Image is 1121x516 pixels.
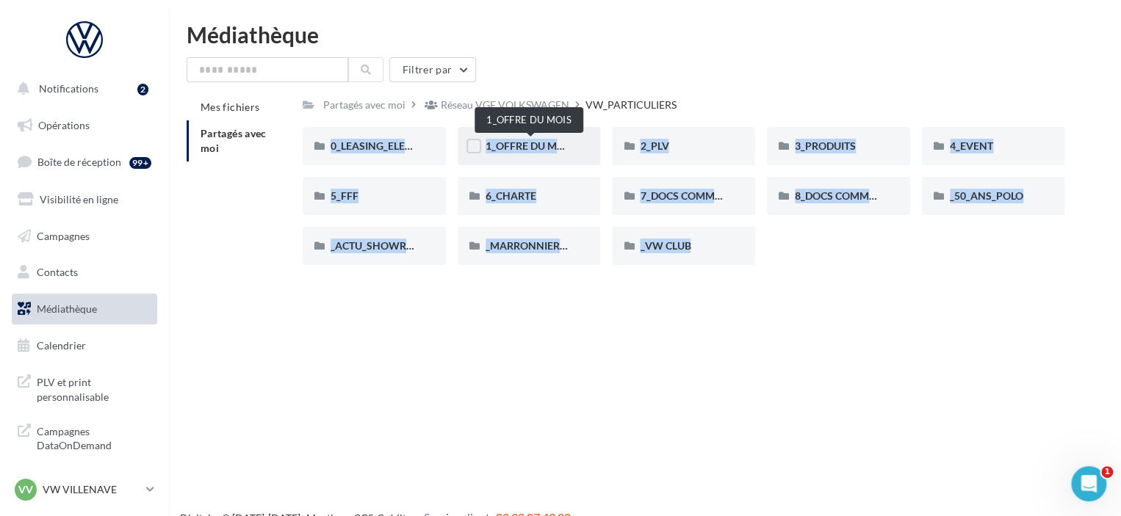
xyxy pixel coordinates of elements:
a: Opérations [9,110,160,141]
a: Boîte de réception99+ [9,146,160,178]
span: 1_OFFRE DU MOIS [486,139,574,152]
a: Visibilité en ligne [9,184,160,215]
span: 4_EVENT [950,139,993,152]
a: Calendrier [9,330,160,361]
p: VW VILLENAVE [43,482,140,497]
span: Boîte de réception [37,156,121,168]
span: Médiathèque [37,302,97,315]
div: Médiathèque [187,23,1103,46]
a: Contacts [9,257,160,288]
span: Visibilité en ligne [40,193,118,206]
a: Campagnes [9,221,160,252]
div: VW_PARTICULIERS [585,98,677,112]
span: VV [18,482,33,497]
iframe: Intercom live chat [1071,466,1106,501]
div: 2 [137,84,148,95]
span: 1 [1101,466,1113,478]
div: 1_OFFRE DU MOIS [475,107,583,133]
span: Calendrier [37,339,86,352]
span: _ACTU_SHOWROOM [331,239,432,252]
a: Campagnes DataOnDemand [9,415,160,459]
span: Opérations [38,119,90,131]
a: PLV et print personnalisable [9,366,160,410]
div: 99+ [129,157,151,169]
a: Médiathèque [9,294,160,324]
span: Campagnes [37,229,90,241]
span: Contacts [37,266,78,278]
a: VV VW VILLENAVE [12,476,157,504]
span: 6_CHARTE [486,189,536,202]
span: Partagés avec moi [201,127,267,154]
span: 7_DOCS COMMERCIAUX [640,189,758,202]
span: 0_LEASING_ELECTRIQUE [331,139,448,152]
button: Notifications 2 [9,73,154,104]
span: Notifications [39,82,98,95]
span: PLV et print personnalisable [37,372,151,404]
span: 5_FFF [331,189,358,202]
span: Campagnes DataOnDemand [37,421,151,453]
span: _50_ANS_POLO [950,189,1023,202]
span: 8_DOCS COMMUNICATION [795,189,926,202]
span: Mes fichiers [201,101,259,113]
span: 2_PLV [640,139,668,152]
span: _VW CLUB [640,239,691,252]
button: Filtrer par [389,57,476,82]
span: 3_PRODUITS [795,139,856,152]
div: Réseau VGF VOLKSWAGEN [441,98,569,112]
span: _MARRONNIERS_25 [486,239,582,252]
div: Partagés avec moi [323,98,405,112]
